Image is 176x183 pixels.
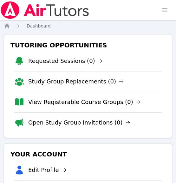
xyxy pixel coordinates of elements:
[4,23,172,29] nav: Breadcrumb
[9,40,167,51] h3: Tutoring Opportunities
[27,23,51,28] span: Dashboard
[28,57,103,65] a: Requested Sessions (0)
[9,149,167,160] h3: Your Account
[28,118,130,127] a: Open Study Group Invitations (0)
[27,23,51,29] a: Dashboard
[28,77,124,86] a: Study Group Replacements (0)
[28,166,67,174] a: Edit Profile
[28,98,141,107] a: View Registerable Course Groups (0)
